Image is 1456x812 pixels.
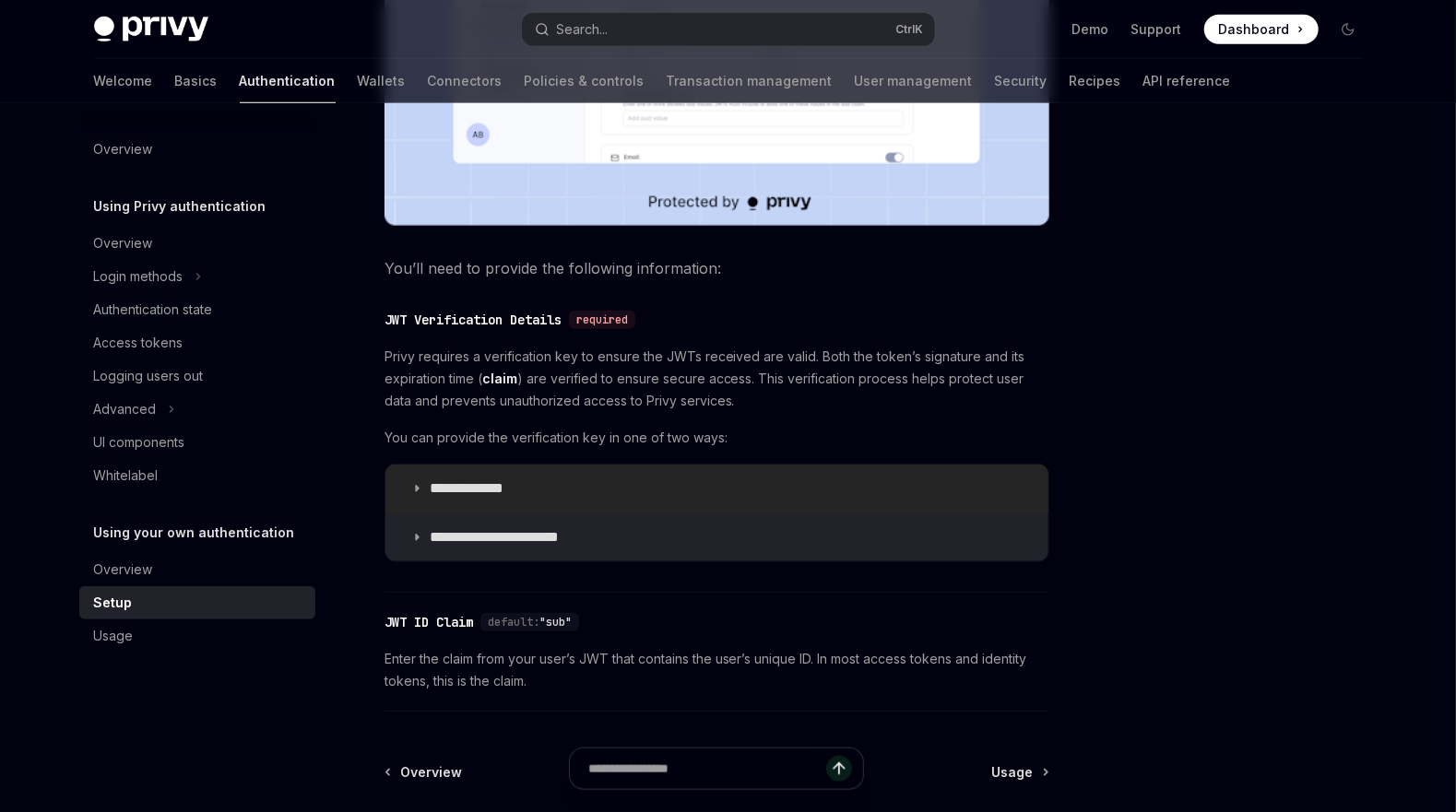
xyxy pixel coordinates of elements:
div: UI components [94,431,185,453]
div: JWT Verification Details [385,311,562,329]
h5: Using your own authentication [94,522,295,544]
a: Usage [79,619,315,653]
a: Welcome [94,59,153,103]
a: Recipes [1070,59,1121,103]
a: Whitelabel [79,459,315,492]
a: Policies & controls [525,59,645,103]
div: JWT ID Claim [385,613,473,631]
button: Toggle dark mode [1333,15,1363,44]
span: You can provide the verification key in one of two ways: [385,427,1049,449]
span: Enter the claim from your user’s JWT that contains the user’s unique ID. In most access tokens an... [385,648,1049,692]
a: Security [995,59,1048,103]
button: Search...CtrlK [522,13,935,46]
div: Whitelabel [94,465,159,487]
a: Support [1131,20,1182,39]
div: Overview [94,138,153,160]
div: Access tokens [94,332,183,354]
div: Overview [94,232,153,254]
span: Dashboard [1219,20,1290,39]
div: Search... [557,18,609,41]
a: Dashboard [1204,15,1319,44]
a: Connectors [428,59,503,103]
a: Access tokens [79,326,315,359]
span: "sub" [539,615,572,630]
div: Usage [94,625,134,647]
a: UI components [79,426,315,459]
a: Transaction management [667,59,833,103]
a: Overview [79,133,315,166]
button: Send message [826,756,852,782]
h5: Using Privy authentication [94,195,266,218]
a: API reference [1143,59,1231,103]
a: Authentication state [79,293,315,326]
div: Authentication state [94,299,213,321]
a: Overview [79,553,315,586]
a: Overview [79,227,315,260]
a: User management [855,59,973,103]
a: Setup [79,586,315,619]
div: required [569,311,635,329]
a: Authentication [240,59,336,103]
span: default: [488,615,539,630]
div: Logging users out [94,365,204,387]
div: Advanced [94,398,157,420]
div: Setup [94,592,133,614]
span: Ctrl K [896,22,924,37]
a: Basics [175,59,218,103]
a: Demo [1072,20,1109,39]
span: Privy requires a verification key to ensure the JWTs received are valid. Both the token’s signatu... [385,346,1049,412]
div: Overview [94,559,153,581]
a: Wallets [358,59,406,103]
span: You’ll need to provide the following information: [385,255,1049,281]
img: dark logo [94,17,208,42]
div: Login methods [94,265,183,288]
a: Logging users out [79,359,315,393]
a: claim [482,371,517,387]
